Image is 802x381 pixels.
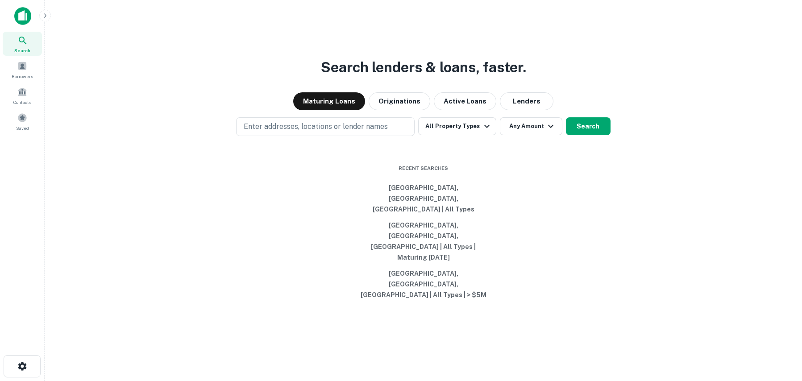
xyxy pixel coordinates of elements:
[14,47,30,54] span: Search
[418,117,496,135] button: All Property Types
[434,92,496,110] button: Active Loans
[3,109,42,133] a: Saved
[357,265,490,303] button: [GEOGRAPHIC_DATA], [GEOGRAPHIC_DATA], [GEOGRAPHIC_DATA] | All Types | > $5M
[500,117,562,135] button: Any Amount
[244,121,388,132] p: Enter addresses, locations or lender names
[500,92,553,110] button: Lenders
[369,92,430,110] button: Originations
[236,117,415,136] button: Enter addresses, locations or lender names
[357,165,490,172] span: Recent Searches
[14,7,31,25] img: capitalize-icon.png
[3,58,42,82] a: Borrowers
[3,83,42,108] a: Contacts
[566,117,611,135] button: Search
[3,32,42,56] a: Search
[293,92,365,110] button: Maturing Loans
[357,217,490,265] button: [GEOGRAPHIC_DATA], [GEOGRAPHIC_DATA], [GEOGRAPHIC_DATA] | All Types | Maturing [DATE]
[16,124,29,132] span: Saved
[13,99,31,106] span: Contacts
[12,73,33,80] span: Borrowers
[321,57,526,78] h3: Search lenders & loans, faster.
[357,180,490,217] button: [GEOGRAPHIC_DATA], [GEOGRAPHIC_DATA], [GEOGRAPHIC_DATA] | All Types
